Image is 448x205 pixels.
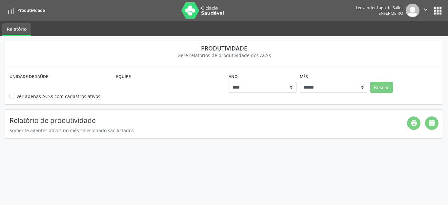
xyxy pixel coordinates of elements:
[10,72,48,82] label: Unidade de saúde
[432,5,443,16] button: apps
[419,4,432,17] button: 
[10,52,438,59] div: Gere relatórios de produtividade dos ACSs
[16,93,100,100] label: Ver apenas ACSs com cadastros ativos
[356,5,403,10] div: Leovander Lago de Salles
[116,72,131,82] label: Equipe
[300,72,308,82] label: Mês
[5,5,45,16] a: Produtividade
[10,45,438,52] div: Produtividade
[406,4,419,17] img: img
[378,10,403,16] span: Enfermeiro
[10,116,407,125] h4: Relatório de produtividade
[10,127,407,134] div: Somente agentes ativos no mês selecionado são listados
[229,72,238,82] label: Ano
[370,82,393,93] button: Buscar
[17,8,45,13] span: Produtividade
[2,23,31,36] a: Relatório
[422,6,429,13] i: 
